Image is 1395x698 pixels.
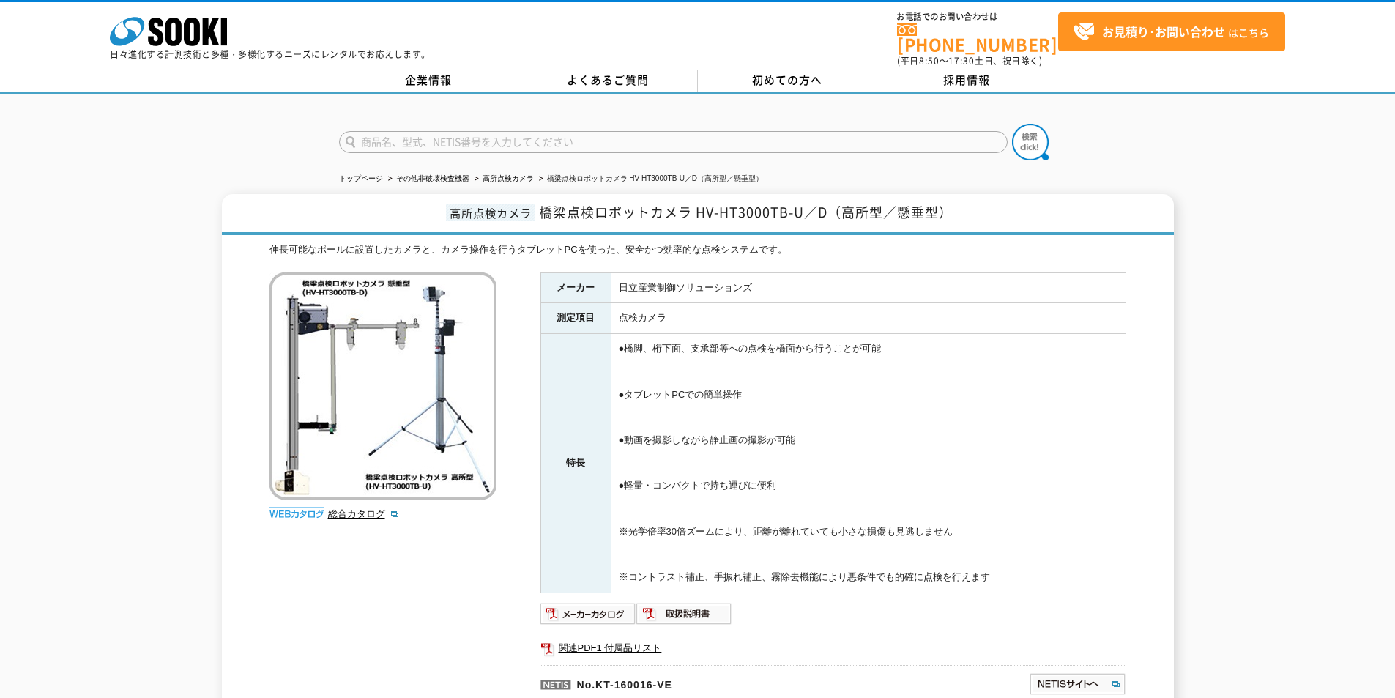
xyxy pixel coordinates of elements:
[1012,124,1049,160] img: btn_search.png
[539,202,953,222] span: 橋梁点検ロボットカメラ HV-HT3000TB-U／D（高所型／懸垂型）
[339,70,518,92] a: 企業情報
[611,334,1126,593] td: ●橋脚、桁下面、支承部等への点検を橋面から行うことが可能 ●タブレットPCでの簡単操作 ●動画を撮影しながら静止画の撮影が可能 ●軽量・コンパクトで持ち運びに便利 ※光学倍率30倍ズームにより、...
[540,639,1126,658] a: 関連PDF1 付属品リスト
[1029,672,1126,696] img: NETISサイトへ
[540,272,611,303] th: メーカー
[897,12,1058,21] span: お電話でのお問い合わせは
[540,303,611,334] th: 測定項目
[328,508,400,519] a: 総合カタログ
[540,612,636,623] a: メーカーカタログ
[446,204,535,221] span: 高所点検カメラ
[540,334,611,593] th: 特長
[1058,12,1285,51] a: お見積り･お問い合わせはこちら
[269,507,324,521] img: webカタログ
[1102,23,1225,40] strong: お見積り･お問い合わせ
[339,174,383,182] a: トップページ
[269,242,1126,258] div: 伸長可能なポールに設置したカメラと、カメラ操作を行うタブレットPCを使った、安全かつ効率的な点検システムです。
[897,54,1042,67] span: (平日 ～ 土日、祝日除く)
[110,50,431,59] p: 日々進化する計測技術と多種・多様化するニーズにレンタルでお応えします。
[339,131,1008,153] input: 商品名、型式、NETIS番号を入力してください
[919,54,940,67] span: 8:50
[948,54,975,67] span: 17:30
[897,23,1058,53] a: [PHONE_NUMBER]
[540,602,636,625] img: メーカーカタログ
[536,171,764,187] li: 橋梁点検ロボットカメラ HV-HT3000TB-U／D（高所型／懸垂型）
[636,602,732,625] img: 取扱説明書
[483,174,534,182] a: 高所点検カメラ
[518,70,698,92] a: よくあるご質問
[698,70,877,92] a: 初めての方へ
[877,70,1057,92] a: 採用情報
[636,612,732,623] a: 取扱説明書
[752,72,822,88] span: 初めての方へ
[396,174,469,182] a: その他非破壊検査機器
[611,272,1126,303] td: 日立産業制御ソリューションズ
[611,303,1126,334] td: 点検カメラ
[1073,21,1269,43] span: はこちら
[269,272,496,500] img: 橋梁点検ロボットカメラ HV-HT3000TB-U／D（高所型／懸垂型）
